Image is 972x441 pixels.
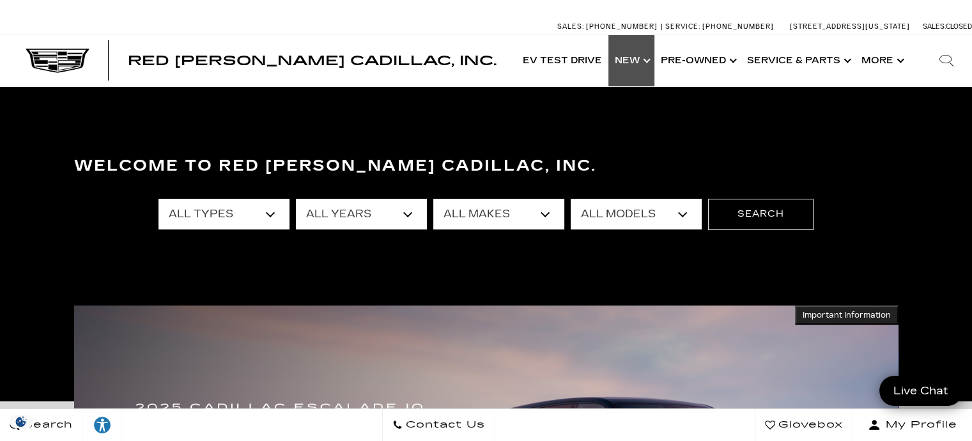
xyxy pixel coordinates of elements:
img: Opt-Out Icon [6,415,36,428]
a: Glovebox [755,409,853,441]
button: Search [708,199,814,229]
span: Search [20,416,73,434]
a: Explore your accessibility options [83,409,122,441]
a: Contact Us [382,409,495,441]
a: Red [PERSON_NAME] Cadillac, Inc. [128,54,497,67]
span: Important Information [803,310,891,320]
img: Cadillac Dark Logo with Cadillac White Text [26,49,89,73]
a: EV Test Drive [516,35,608,86]
a: Service & Parts [741,35,855,86]
span: Service: [665,22,700,31]
button: More [855,35,908,86]
button: Open user profile menu [853,409,972,441]
section: Click to Open Cookie Consent Modal [6,415,36,428]
span: Sales: [557,22,584,31]
span: Live Chat [887,383,955,398]
a: Pre-Owned [654,35,741,86]
select: Filter by year [296,199,427,229]
select: Filter by type [158,199,289,229]
span: [PHONE_NUMBER] [702,22,774,31]
span: Closed [946,22,972,31]
span: Red [PERSON_NAME] Cadillac, Inc. [128,53,497,68]
span: Sales: [923,22,946,31]
div: Explore your accessibility options [83,415,121,435]
select: Filter by model [571,199,702,229]
span: Contact Us [403,416,485,434]
span: [PHONE_NUMBER] [586,22,658,31]
a: [STREET_ADDRESS][US_STATE] [790,22,910,31]
h3: Welcome to Red [PERSON_NAME] Cadillac, Inc. [74,153,899,179]
span: Glovebox [775,416,843,434]
a: Live Chat [879,376,962,406]
a: Service: [PHONE_NUMBER] [661,23,777,30]
a: New [608,35,654,86]
select: Filter by make [433,199,564,229]
span: My Profile [881,416,957,434]
a: Sales: [PHONE_NUMBER] [557,23,661,30]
